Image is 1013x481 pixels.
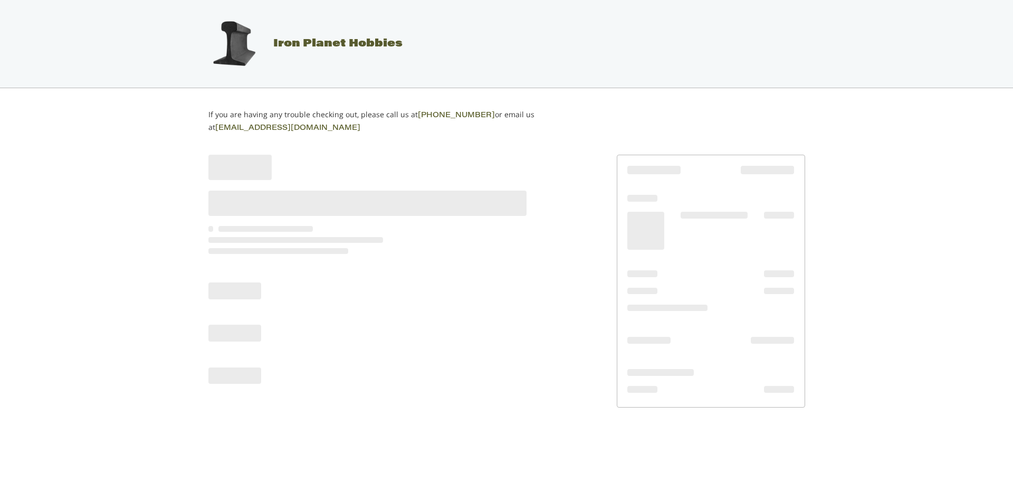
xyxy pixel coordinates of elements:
[215,125,360,132] a: [EMAIL_ADDRESS][DOMAIN_NAME]
[197,39,403,49] a: Iron Planet Hobbies
[418,112,495,119] a: [PHONE_NUMBER]
[207,17,260,70] img: Iron Planet Hobbies
[208,109,568,134] p: If you are having any trouble checking out, please call us at or email us at
[273,39,403,49] span: Iron Planet Hobbies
